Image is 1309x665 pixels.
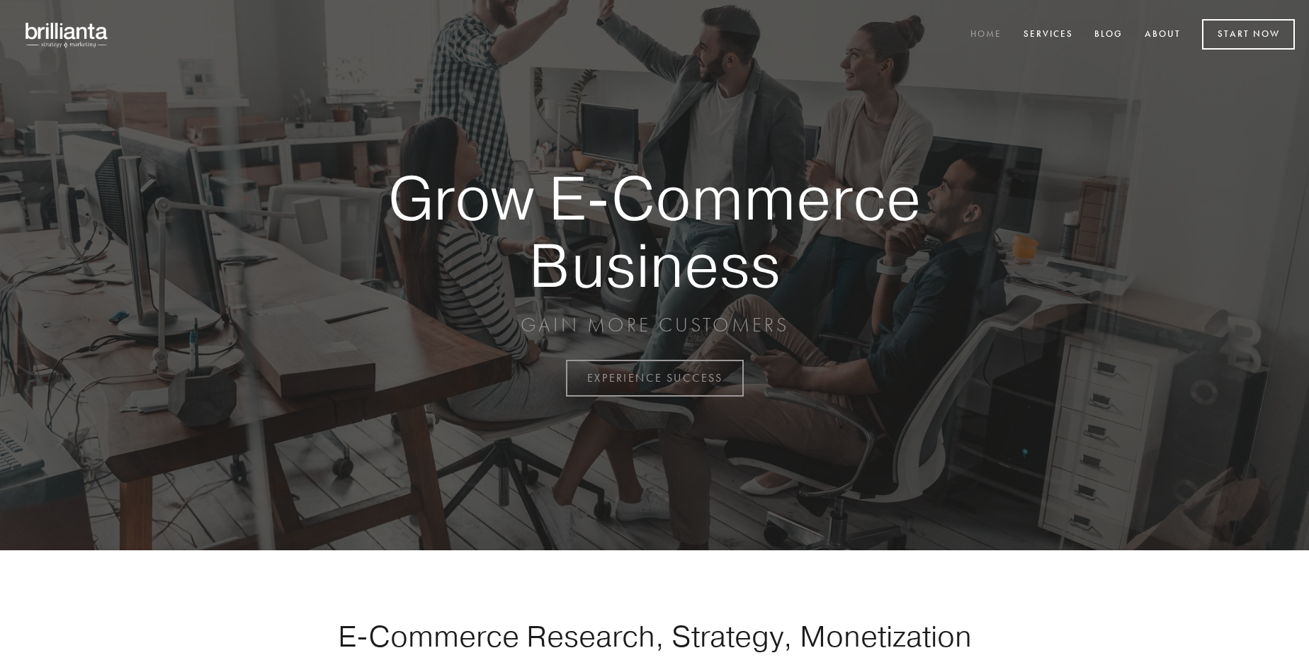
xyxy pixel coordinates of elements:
strong: Grow E-Commerce Business [339,164,970,298]
a: About [1135,23,1190,47]
img: brillianta - research, strategy, marketing [14,14,120,55]
a: Home [961,23,1011,47]
h1: E-Commerce Research, Strategy, Monetization [293,618,1016,654]
a: EXPERIENCE SUCCESS [566,360,744,397]
a: Blog [1085,23,1132,47]
p: GAIN MORE CUSTOMERS [339,312,970,338]
a: Services [1014,23,1082,47]
a: Start Now [1202,19,1295,50]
